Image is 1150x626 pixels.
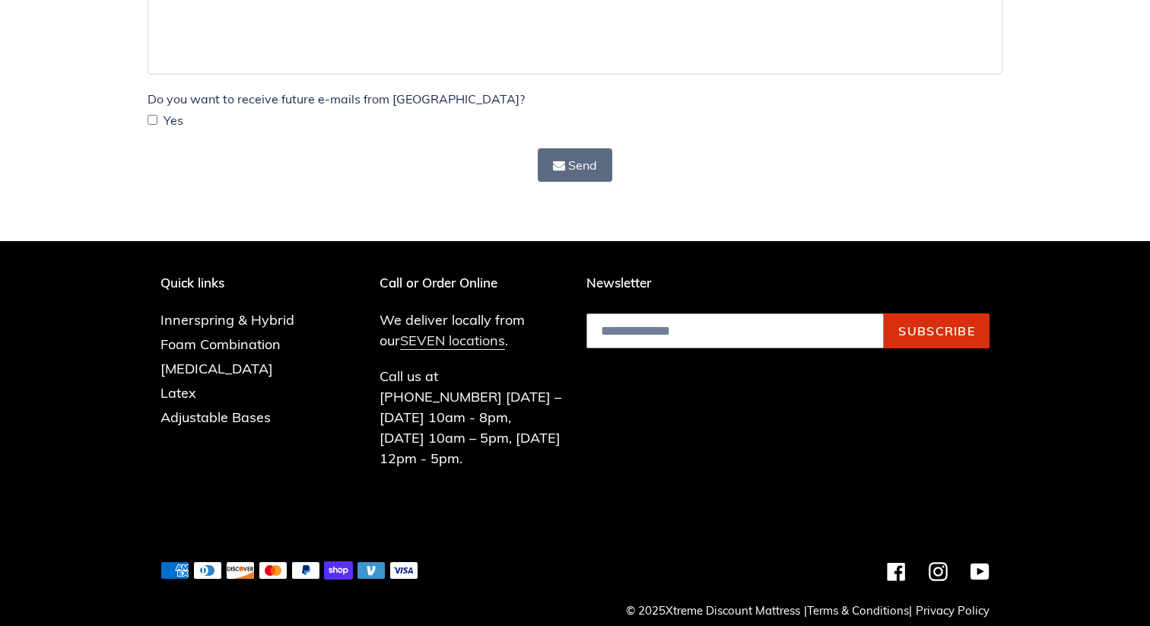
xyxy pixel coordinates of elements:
a: Innerspring & Hybrid [160,311,294,329]
small: © 2025 [626,603,800,618]
input: Yes [148,115,157,125]
button: Send [538,148,613,182]
span: Yes [164,111,183,129]
p: Quick links [160,275,317,291]
a: SEVEN locations [400,332,505,350]
a: [MEDICAL_DATA] [160,360,273,377]
small: | | [804,603,912,618]
p: We deliver locally from our . [380,310,564,351]
p: Call us at [PHONE_NUMBER] [DATE] – [DATE] 10am - 8pm, [DATE] 10am – 5pm, [DATE] 12pm - 5pm. [380,366,564,469]
a: Xtreme Discount Mattress [666,603,800,618]
button: Subscribe [884,313,990,348]
input: Email address [586,313,884,348]
a: Foam Combination [160,335,281,353]
p: Newsletter [586,275,990,291]
p: Call or Order Online [380,275,564,291]
a: Terms & Conditions [807,603,909,618]
a: Latex [160,384,196,402]
a: Adjustable Bases [160,408,271,426]
span: Subscribe [898,323,975,338]
a: Privacy Policy [916,603,990,618]
label: Do you want to receive future e-mails from [GEOGRAPHIC_DATA]? [148,90,525,108]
